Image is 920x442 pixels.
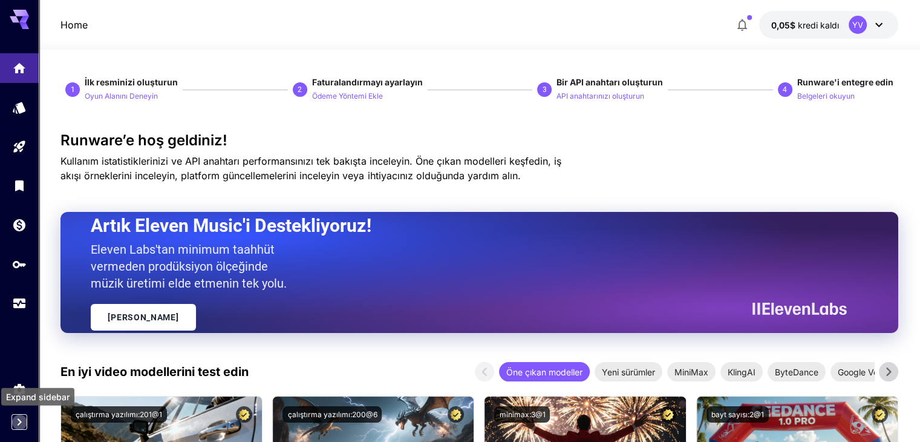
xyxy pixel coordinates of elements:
a: [PERSON_NAME] [91,304,195,331]
div: Kütüphane [12,178,27,193]
div: Yeni sürümler [595,362,662,381]
div: Kullanım [12,296,27,311]
font: Runware’e hoş geldiniz! [60,131,227,149]
button: Sertifikalı Model – En iyi performans için onaylanmış ve ticari lisansı içermektedir. [660,406,676,423]
div: API Anahtarları [12,257,27,272]
font: Belgeleri okuyun [797,91,855,101]
div: Cüzdan [12,217,27,233]
button: Belgeleri okuyun [797,88,855,103]
div: Oyun alanı [12,139,27,154]
button: Sertifikalı Model – En iyi performans için onaylanmış ve ticari lisansı içermektedir. [872,406,888,423]
div: Modeller [12,96,27,111]
button: Sertifikalı Model – En iyi performans için onaylanmış ve ticari lisansı içermektedir. [236,406,252,423]
div: MiniMax [667,362,716,381]
font: Yeni sürümler [602,367,655,377]
font: ByteDance [775,367,818,377]
button: minimax:3@1 [494,406,550,423]
button: Sertifikalı Model – En iyi performans için onaylanmış ve ticari lisansı içermektedir. [448,406,464,423]
button: Kenar çubuğunu genişlet [11,414,27,430]
button: çalıştırma yazılımı:201@1 [71,406,167,423]
button: çalıştırma yazılımı:200@6 [282,406,382,423]
div: Ev [12,57,27,72]
font: çalıştırma yazılımı:200@6 [287,410,377,419]
button: 0,05 dolarYV [759,11,898,39]
font: minimax:3@1 [499,410,545,419]
font: İlk resminizi oluşturun [85,77,178,87]
font: 0,05$ [771,20,795,30]
div: ByteDance [768,362,826,381]
font: MiniMax [674,367,708,377]
font: Bir API anahtarı oluşturun [556,77,663,87]
font: Faturalandırmayı ayarlayın [312,77,423,87]
font: çalıştırma yazılımı:201@1 [76,410,162,419]
font: Kullanım istatistiklerinizi ve API anahtarı performansınızı tek bakışta inceleyin. Öne çıkan mode... [60,155,561,182]
nav: ekmek kırıntısı [60,18,88,32]
font: Eleven Labs'tan minimum taahhüt vermeden prodüksiyon ölçeğinde müzik üretimi elde etmenin tek yolu. [91,242,287,291]
font: bayt sayısı:2@1 [711,410,764,419]
button: Oyun Alanını Deneyin [85,88,158,103]
font: Öne çıkan modeller [506,367,582,377]
font: YV [852,20,863,30]
div: Öne çıkan modeller [499,362,590,381]
font: 2 [298,85,302,94]
div: Google Veo [830,362,890,381]
a: Home [60,18,88,32]
div: KlingAI [720,362,763,381]
font: Google Veo [838,367,883,377]
font: Oyun Alanını Deneyin [85,91,158,101]
font: Artık Eleven Music'i Destekliyoruz! [91,215,371,236]
div: Expand sidebar [1,388,74,406]
font: En iyi video modellerini test edin [60,364,249,379]
div: 0,05 dolar [771,19,839,31]
font: KlingAI [728,367,755,377]
font: Ödeme Yöntemi Ekle [312,91,383,101]
font: API anahtarınızı oluşturun [556,91,644,101]
button: Ödeme Yöntemi Ekle [312,88,383,103]
font: Runware'i entegre edin [797,77,893,87]
font: 3 [543,85,547,94]
div: Ayarlar [12,382,27,397]
button: bayt sayısı:2@1 [706,406,769,423]
font: 1 [71,85,75,94]
font: [PERSON_NAME] [108,312,178,322]
font: kredi kaldı [798,20,839,30]
font: 4 [783,85,787,94]
button: API anahtarınızı oluşturun [556,88,644,103]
